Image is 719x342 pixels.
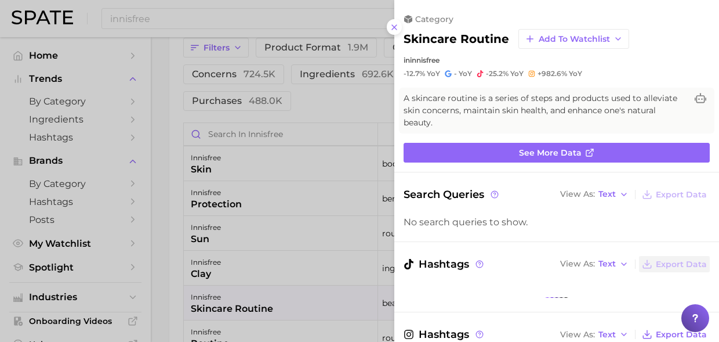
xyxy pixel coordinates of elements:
[519,148,582,158] span: See more data
[427,69,440,78] span: YoY
[598,191,616,197] span: Text
[404,92,687,129] span: A skincare routine is a series of steps and products used to alleviate skin concerns, maintain sk...
[656,330,707,340] span: Export Data
[557,257,631,272] button: View AsText
[560,191,595,197] span: View As
[560,332,595,338] span: View As
[557,327,631,342] button: View AsText
[639,256,710,272] button: Export Data
[404,69,425,78] span: -12.7%
[404,143,710,163] a: See more data
[459,69,472,78] span: YoY
[404,217,710,228] div: No search queries to show.
[538,69,567,78] span: +982.6%
[560,261,595,267] span: View As
[557,187,631,202] button: View AsText
[518,29,629,49] button: Add to Watchlist
[404,56,710,64] div: in
[404,256,485,272] span: Hashtags
[404,32,509,46] h2: skincare routine
[404,186,500,203] span: Search Queries
[656,260,707,269] span: Export Data
[569,69,582,78] span: YoY
[539,34,610,44] span: Add to Watchlist
[598,261,616,267] span: Text
[510,69,524,78] span: YoY
[410,56,440,64] span: innisfree
[598,332,616,338] span: Text
[415,14,453,24] span: category
[639,186,710,203] button: Export Data
[454,69,457,78] span: -
[656,190,707,200] span: Export Data
[486,69,509,78] span: -25.2%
